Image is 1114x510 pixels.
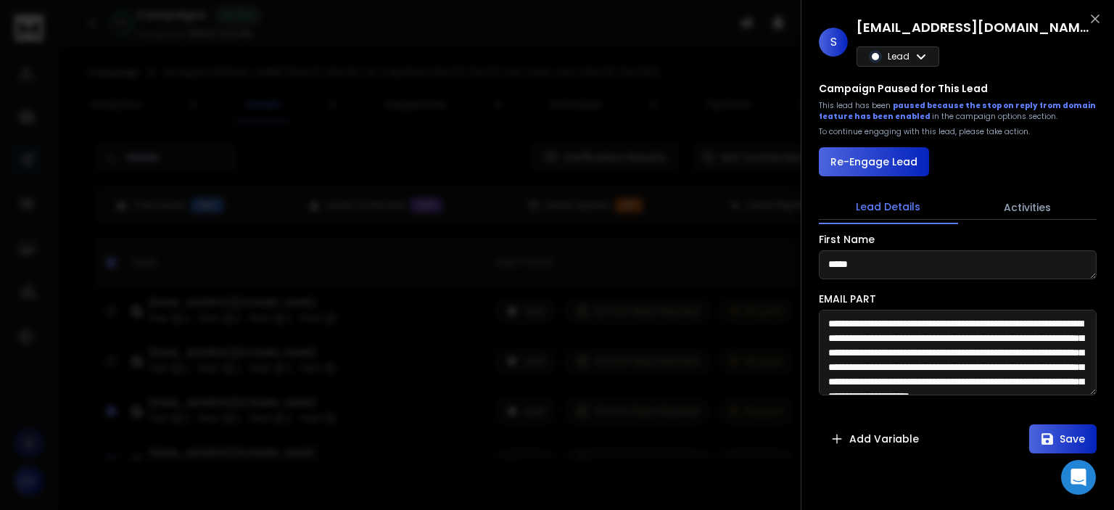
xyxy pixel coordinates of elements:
p: To continue engaging with this lead, please take action. [819,126,1030,137]
button: Activities [958,192,1097,223]
button: Save [1029,424,1097,453]
span: S [819,28,848,57]
div: Open Intercom Messenger [1061,460,1096,495]
label: EMAIL PART [819,294,876,304]
div: This lead has been in the campaign options section. [819,100,1097,122]
p: Lead [888,51,909,62]
button: Re-Engage Lead [819,147,929,176]
button: Lead Details [819,191,958,224]
label: First Name [819,234,875,244]
h3: Campaign Paused for This Lead [819,81,988,96]
h1: [EMAIL_ADDRESS][DOMAIN_NAME] [857,17,1089,38]
span: paused because the stop on reply from domain feature has been enabled [819,100,1096,122]
button: Add Variable [819,424,931,453]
